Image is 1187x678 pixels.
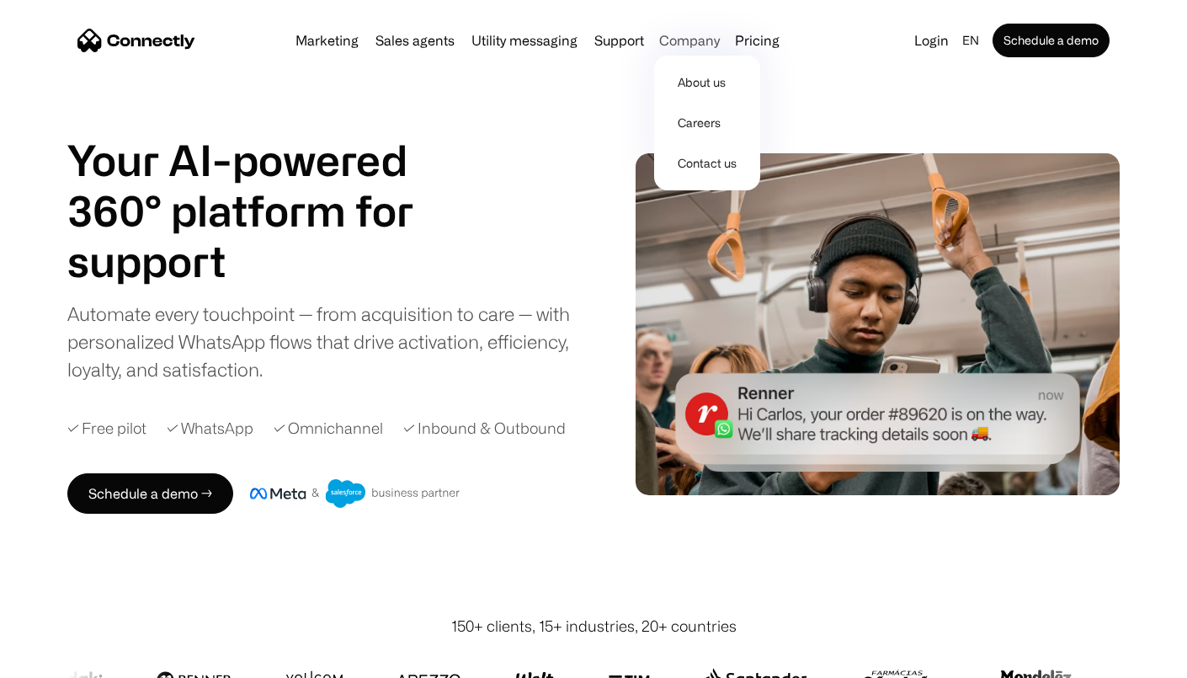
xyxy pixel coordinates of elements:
div: en [962,29,979,52]
a: Schedule a demo → [67,473,233,514]
a: Pricing [728,34,786,47]
div: ✓ WhatsApp [167,417,253,440]
a: Login [908,29,955,52]
a: Schedule a demo [993,24,1110,57]
div: ✓ Inbound & Outbound [403,417,566,440]
ul: Language list [34,649,101,672]
a: Support [588,34,651,47]
nav: Company [654,52,760,190]
div: ✓ Free pilot [67,417,146,440]
div: carousel [67,236,455,286]
a: Utility messaging [465,34,584,47]
div: Company [654,29,725,52]
a: Contact us [661,143,753,184]
aside: Language selected: English [17,647,101,672]
img: Meta and Salesforce business partner badge. [250,479,460,508]
div: 150+ clients, 15+ industries, 20+ countries [451,615,737,638]
div: 2 of 4 [67,236,455,286]
div: Automate every touchpoint — from acquisition to care — with personalized WhatsApp flows that driv... [67,300,588,383]
h1: Your AI-powered 360° platform for [67,135,455,236]
div: ✓ Omnichannel [274,417,383,440]
a: Sales agents [369,34,461,47]
a: About us [661,62,753,103]
div: en [955,29,989,52]
a: home [77,28,195,53]
a: Careers [661,103,753,143]
h1: support [67,236,455,286]
div: Company [659,29,720,52]
a: Marketing [289,34,365,47]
